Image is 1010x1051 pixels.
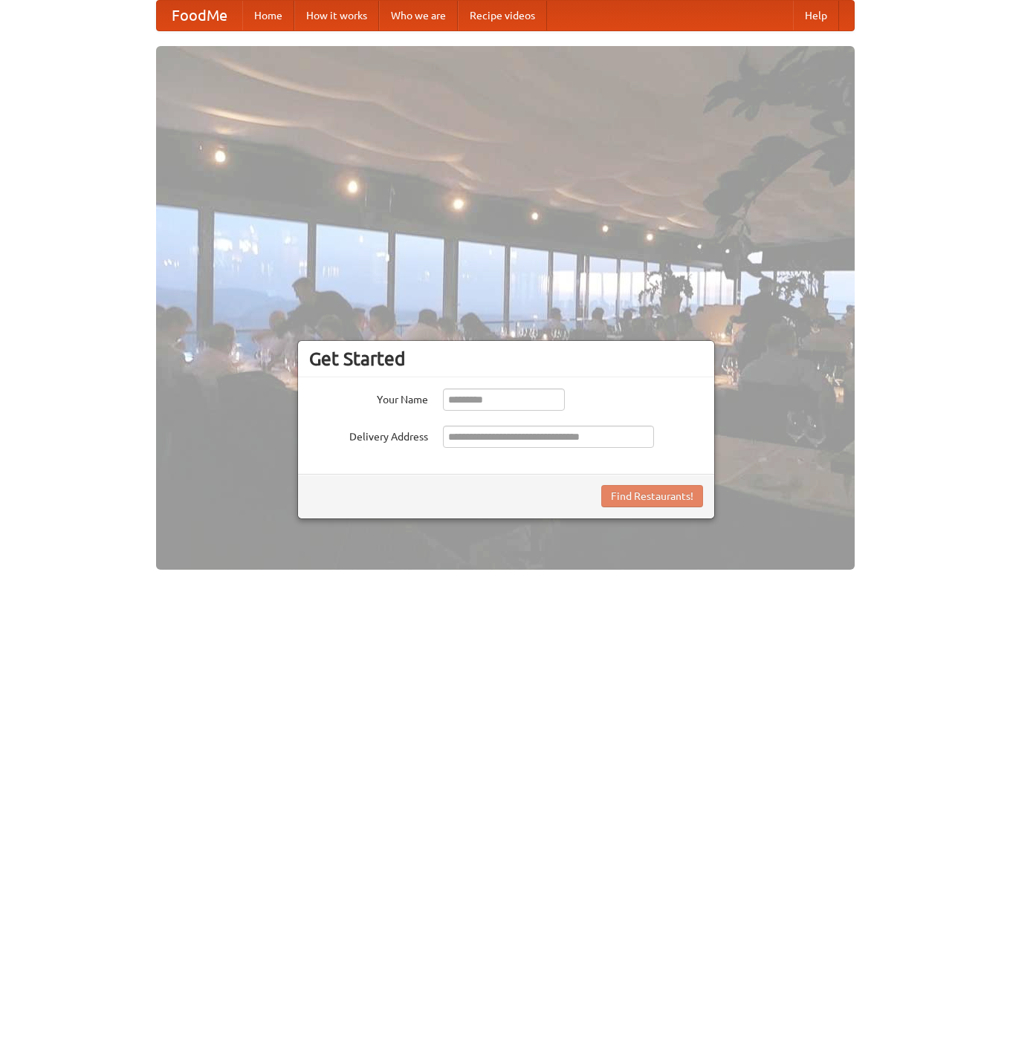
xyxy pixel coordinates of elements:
[242,1,294,30] a: Home
[309,388,428,407] label: Your Name
[793,1,839,30] a: Help
[379,1,458,30] a: Who we are
[601,485,703,507] button: Find Restaurants!
[309,348,703,370] h3: Get Started
[157,1,242,30] a: FoodMe
[309,426,428,444] label: Delivery Address
[458,1,547,30] a: Recipe videos
[294,1,379,30] a: How it works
